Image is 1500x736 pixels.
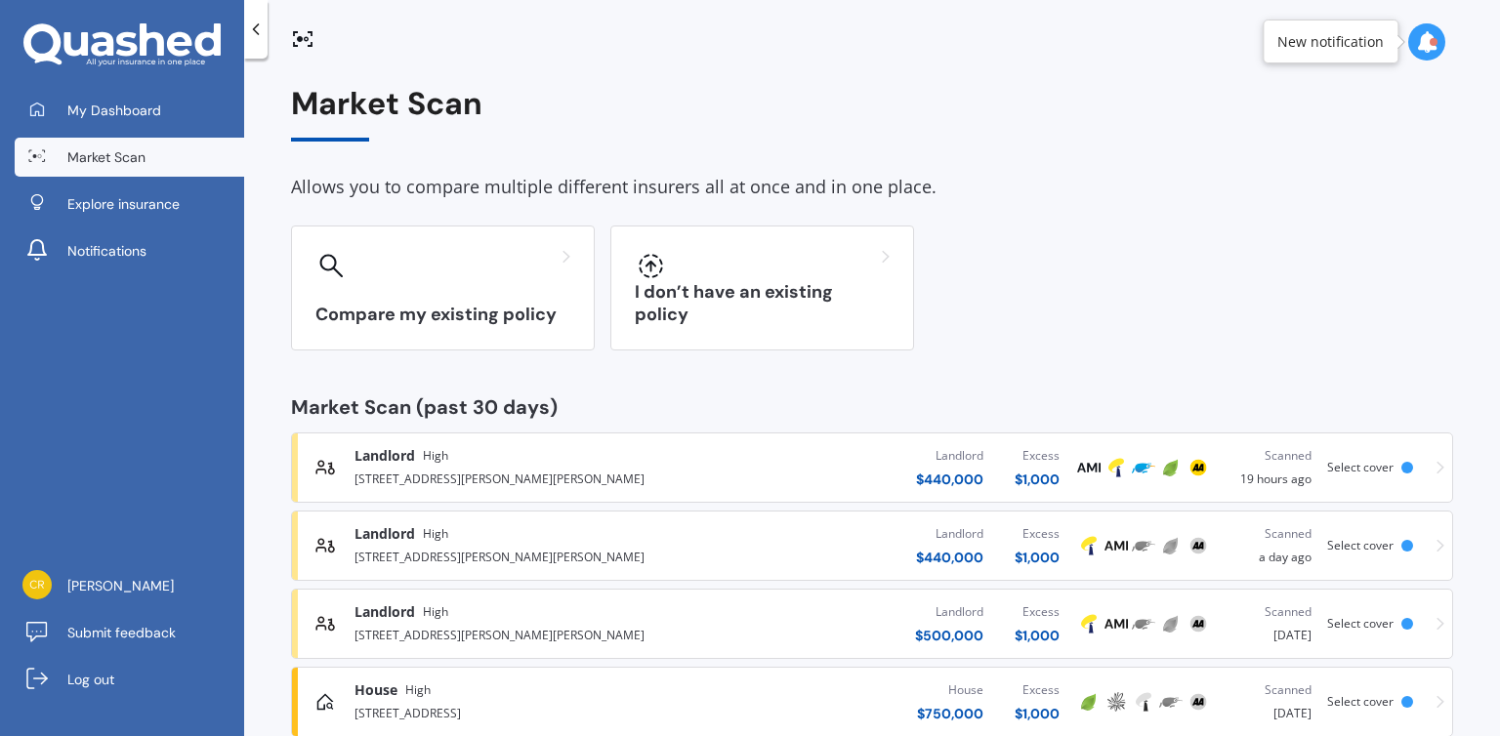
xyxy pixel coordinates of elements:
[1015,680,1060,700] div: Excess
[1277,32,1384,52] div: New notification
[67,670,114,689] span: Log out
[67,101,161,120] span: My Dashboard
[354,680,397,700] span: House
[22,570,52,599] img: 74502827aed9a9863463e3a6b28cc560
[354,446,415,466] span: Landlord
[15,613,244,652] a: Submit feedback
[1015,704,1060,723] div: $ 1,000
[1104,534,1128,557] img: AMI
[15,91,244,130] a: My Dashboard
[916,548,983,567] div: $ 440,000
[1159,534,1183,557] img: Initio
[67,623,176,642] span: Submit feedback
[67,576,174,595] span: [PERSON_NAME]
[315,458,335,477] img: landlord.470ea2398dcb263567d0.svg
[1132,690,1155,714] img: Tower
[291,397,1453,417] div: Market Scan (past 30 days)
[423,446,448,466] span: High
[1327,459,1394,475] span: Select cover
[291,86,1453,142] div: Market Scan
[15,231,244,270] a: Notifications
[15,660,244,699] a: Log out
[1228,680,1312,700] div: Scanned
[1132,456,1155,479] img: Trade Me Insurance
[917,680,983,700] div: House
[354,544,695,567] div: [STREET_ADDRESS][PERSON_NAME][PERSON_NAME]
[1104,690,1128,714] img: AMP
[315,536,335,555] img: landlord.470ea2398dcb263567d0.svg
[1228,524,1312,544] div: Scanned
[354,466,695,489] div: [STREET_ADDRESS][PERSON_NAME][PERSON_NAME]
[1104,456,1128,479] img: Tower
[916,524,983,544] div: Landlord
[1327,615,1394,632] span: Select cover
[1187,690,1210,714] img: AA
[917,704,983,723] div: $ 750,000
[315,304,570,326] h3: Compare my existing policy
[1077,456,1101,479] img: AMI
[635,281,890,326] h3: I don’t have an existing policy
[423,602,448,622] span: High
[291,511,1453,581] a: LandlordHigh[STREET_ADDRESS][PERSON_NAME][PERSON_NAME]Landlord$440,000Excess$1,000TowerAMITrade M...
[67,147,146,167] span: Market Scan
[1132,534,1155,557] img: Trade Me Insurance
[916,446,983,466] div: Landlord
[1159,612,1183,635] img: Initio
[916,470,983,489] div: $ 440,000
[1077,612,1101,635] img: Tower
[354,524,415,544] span: Landlord
[67,194,180,214] span: Explore insurance
[1159,690,1183,714] img: Trade Me Insurance
[1228,602,1312,645] div: [DATE]
[1015,470,1060,489] div: $ 1,000
[1187,612,1210,635] img: AA
[354,602,415,622] span: Landlord
[1015,524,1060,544] div: Excess
[354,700,695,723] div: [STREET_ADDRESS]
[1228,446,1312,489] div: 19 hours ago
[1015,626,1060,645] div: $ 1,000
[1228,680,1312,723] div: [DATE]
[405,680,431,700] span: High
[1187,534,1210,557] img: AA
[1015,602,1060,622] div: Excess
[1015,548,1060,567] div: $ 1,000
[1228,602,1312,622] div: Scanned
[1327,537,1394,553] span: Select cover
[1077,690,1101,714] img: Initio
[67,241,146,261] span: Notifications
[1132,612,1155,635] img: Trade Me Insurance
[291,589,1453,659] a: LandlordHigh[STREET_ADDRESS][PERSON_NAME][PERSON_NAME]Landlord$500,000Excess$1,000TowerAMITrade M...
[1228,446,1312,466] div: Scanned
[1159,456,1183,479] img: Initio
[15,184,244,224] a: Explore insurance
[291,173,1453,202] div: Allows you to compare multiple different insurers all at once and in one place.
[1187,456,1210,479] img: AA
[315,614,335,634] img: landlord.470ea2398dcb263567d0.svg
[423,524,448,544] span: High
[1077,534,1101,557] img: Tower
[15,138,244,177] a: Market Scan
[1228,524,1312,567] div: a day ago
[15,566,244,605] a: [PERSON_NAME]
[354,622,695,645] div: [STREET_ADDRESS][PERSON_NAME][PERSON_NAME]
[1327,693,1394,710] span: Select cover
[915,602,983,622] div: Landlord
[915,626,983,645] div: $ 500,000
[291,432,1453,503] a: LandlordHigh[STREET_ADDRESS][PERSON_NAME][PERSON_NAME]Landlord$440,000Excess$1,000AMITowerTrade M...
[1015,446,1060,466] div: Excess
[1104,612,1128,635] img: AMI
